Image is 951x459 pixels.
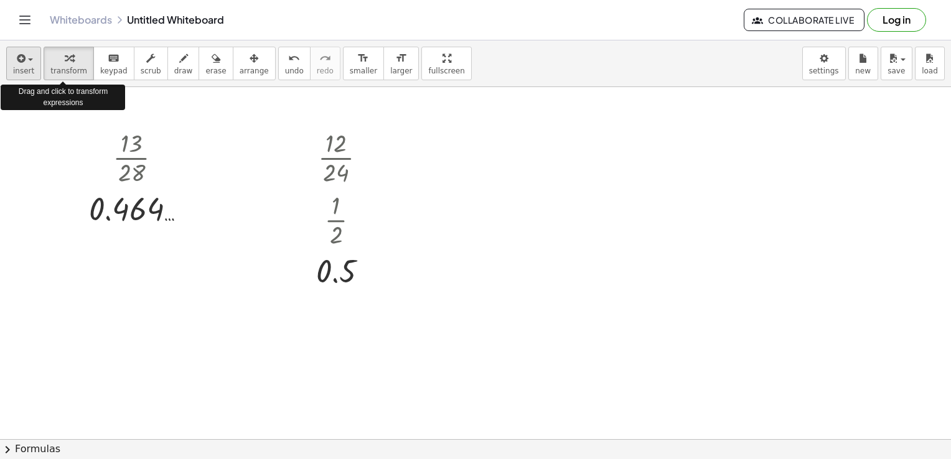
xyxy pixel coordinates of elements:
button: Log in [867,8,926,32]
button: format_sizesmaller [343,47,384,80]
span: keypad [100,67,128,75]
button: keyboardkeypad [93,47,134,80]
span: erase [205,67,226,75]
span: undo [285,67,304,75]
button: redoredo [310,47,340,80]
span: settings [809,67,839,75]
span: larger [390,67,412,75]
span: scrub [141,67,161,75]
span: save [888,67,905,75]
i: keyboard [108,51,119,66]
i: format_size [357,51,369,66]
button: undoundo [278,47,311,80]
button: Toggle navigation [15,10,35,30]
span: draw [174,67,193,75]
button: save [881,47,912,80]
span: arrange [240,67,269,75]
button: Collaborate Live [744,9,864,31]
button: arrange [233,47,276,80]
i: redo [319,51,331,66]
button: erase [199,47,233,80]
a: Whiteboards [50,14,112,26]
button: new [848,47,878,80]
button: draw [167,47,200,80]
span: insert [13,67,34,75]
span: fullscreen [428,67,464,75]
button: transform [44,47,94,80]
button: format_sizelarger [383,47,419,80]
button: insert [6,47,41,80]
span: Collaborate Live [754,14,854,25]
button: settings [802,47,846,80]
div: Drag and click to transform expressions [1,85,125,109]
span: redo [317,67,334,75]
span: smaller [350,67,377,75]
i: undo [288,51,300,66]
button: scrub [134,47,168,80]
i: format_size [395,51,407,66]
span: load [922,67,938,75]
button: fullscreen [421,47,471,80]
span: transform [50,67,87,75]
span: new [855,67,871,75]
button: load [915,47,945,80]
